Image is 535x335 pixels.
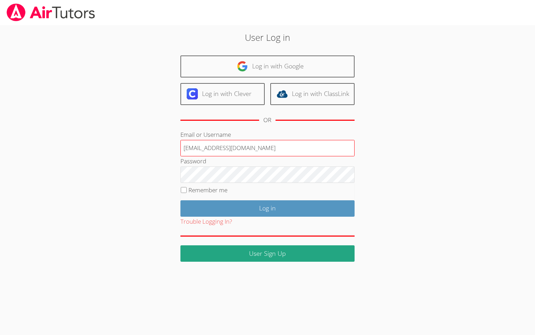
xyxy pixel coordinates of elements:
[180,157,206,165] label: Password
[180,200,355,217] input: Log in
[270,83,355,105] a: Log in with ClassLink
[180,217,232,227] button: Trouble Logging In?
[180,55,355,77] a: Log in with Google
[180,245,355,262] a: User Sign Up
[188,186,227,194] label: Remember me
[187,88,198,99] img: clever-logo-6eab21bc6e7a338710f1a6ff85c0baf02591cd810cc4098c63d3a4b26e2feb20.svg
[180,131,231,139] label: Email or Username
[123,31,412,44] h2: User Log in
[180,83,265,105] a: Log in with Clever
[6,3,96,21] img: airtutors_banner-c4298cdbf04f3fff15de1276eac7730deb9818008684d7c2e4769d2f7ddbe033.png
[277,88,288,99] img: classlink-logo-d6bb404cc1216ec64c9a2012d9dc4662098be43eaf13dc465df04b49fa7ab582.svg
[263,115,271,125] div: OR
[237,61,248,72] img: google-logo-50288ca7cdecda66e5e0955fdab243c47b7ad437acaf1139b6f446037453330a.svg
